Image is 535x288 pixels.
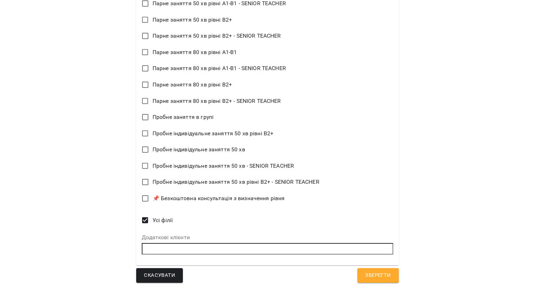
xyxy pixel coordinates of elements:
[153,97,281,105] span: Парне заняття 80 хв рівні В2+ - SENIOR TEACHER
[357,268,398,283] button: Зберегти
[136,268,183,283] button: Скасувати
[153,81,232,89] span: Парне заняття 80 хв рівні В2+
[144,271,175,280] span: Скасувати
[153,48,237,56] span: Парне заняття 80 хв рівні А1-В1
[153,113,214,121] span: Пробне заняття в групі
[153,178,319,186] span: Пробне індивідульне заняття 50 хв рівні В2+ - SENIOR TEACHER
[153,16,232,24] span: Парне заняття 50 хв рівні В2+
[142,235,393,240] label: Додаткові клієнти
[153,162,294,170] span: Пробне індивідульне заняття 50 хв - SENIOR TEACHER
[153,216,173,225] span: Усі філії
[153,32,281,40] span: Парне заняття 50 хв рівні В2+ - SENIOR TEACHER
[153,194,285,203] span: 📌 Безкоштовна консультація з визначення рівня
[153,129,274,138] span: Пробне індивідуальне заняття 50 хв рівні В2+
[153,145,245,154] span: Пробне індивідульне заняття 50 хв
[365,271,391,280] span: Зберегти
[153,64,286,73] span: Парне заняття 80 хв рівні А1-В1 - SENIOR TEACHER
